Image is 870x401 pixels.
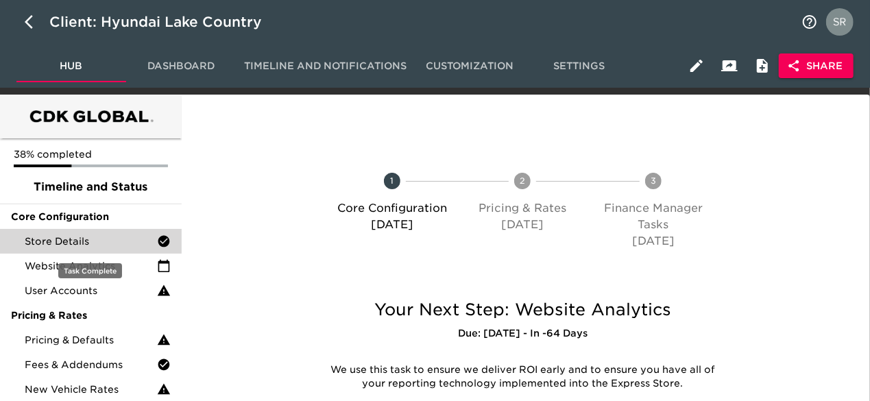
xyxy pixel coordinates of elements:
[746,49,779,82] button: Internal Notes and Comments
[779,53,854,79] button: Share
[793,5,826,38] button: notifications
[14,147,168,161] p: 38% completed
[25,382,157,396] span: New Vehicle Rates
[463,200,582,217] p: Pricing & Rates
[423,58,516,75] span: Customization
[311,326,735,341] h6: Due: [DATE] - In -64 Days
[463,217,582,233] p: [DATE]
[311,299,735,321] h5: Your Next Step: Website Analytics
[11,210,171,223] span: Core Configuration
[391,175,394,186] text: 1
[25,259,157,273] span: Website Analytics
[25,234,157,248] span: Store Details
[244,58,407,75] span: Timeline and Notifications
[25,58,118,75] span: Hub
[594,233,713,250] p: [DATE]
[520,175,525,186] text: 2
[680,49,713,82] button: Edit Hub
[25,358,157,372] span: Fees & Addendums
[713,49,746,82] button: Client View
[25,284,157,297] span: User Accounts
[321,363,725,391] p: We use this task to ensure we deliver ROI early and to ensure you have all of your reporting tech...
[594,200,713,233] p: Finance Manager Tasks
[11,308,171,322] span: Pricing & Rates
[134,58,228,75] span: Dashboard
[533,58,626,75] span: Settings
[11,179,171,195] span: Timeline and Status
[790,58,843,75] span: Share
[826,8,854,36] img: Profile
[25,333,157,347] span: Pricing & Defaults
[333,217,452,233] p: [DATE]
[49,11,281,33] div: Client: Hyundai Lake Country
[333,200,452,217] p: Core Configuration
[651,175,656,186] text: 3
